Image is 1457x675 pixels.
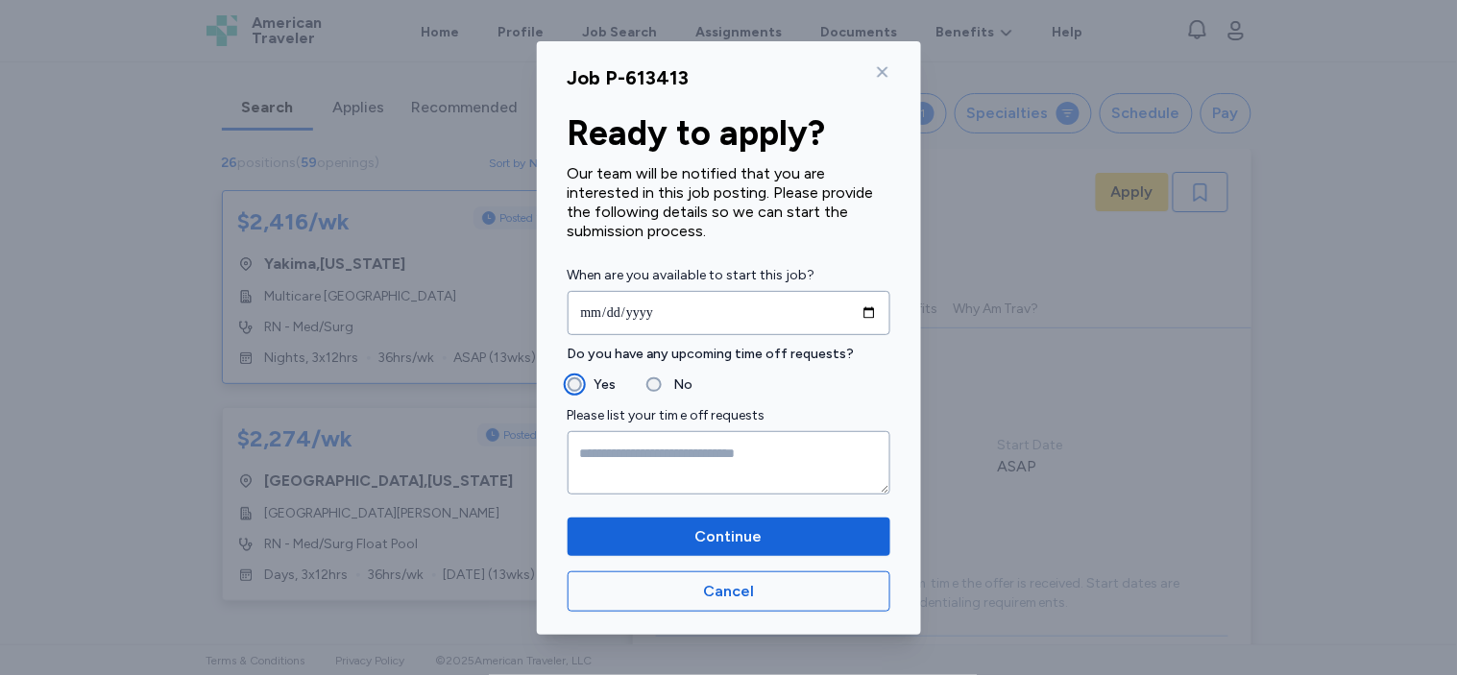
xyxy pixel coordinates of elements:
[568,164,890,241] div: Our team will be notified that you are interested in this job posting. Please provide the followi...
[703,580,754,603] span: Cancel
[568,264,890,287] label: When are you available to start this job?
[568,404,890,427] label: Please list your time off requests
[568,571,890,612] button: Cancel
[568,518,890,556] button: Continue
[662,374,692,397] label: No
[568,343,890,366] label: Do you have any upcoming time off requests?
[568,64,690,91] div: Job P-613413
[582,374,616,397] label: Yes
[568,114,890,153] div: Ready to apply?
[695,525,763,548] span: Continue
